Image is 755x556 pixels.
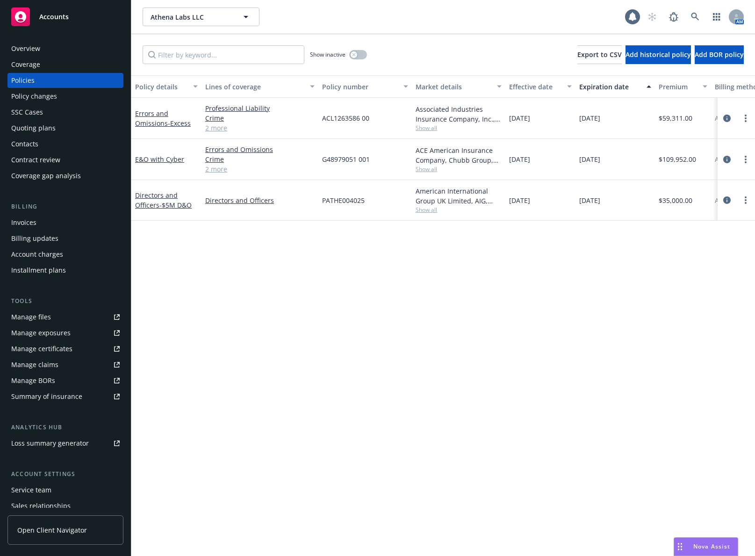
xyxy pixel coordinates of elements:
[721,113,733,124] a: circleInformation
[205,144,315,154] a: Errors and Omissions
[695,50,744,59] span: Add BOR policy
[310,51,345,58] span: Show inactive
[7,105,123,120] a: SSC Cases
[579,195,600,205] span: [DATE]
[135,191,192,209] a: Directors and Officers
[11,357,58,372] div: Manage claims
[7,73,123,88] a: Policies
[11,89,57,104] div: Policy changes
[659,195,692,205] span: $35,000.00
[577,45,622,64] button: Export to CSV
[412,75,505,98] button: Market details
[7,310,123,325] a: Manage files
[168,119,191,128] span: - Excess
[740,154,751,165] a: more
[659,113,692,123] span: $59,311.00
[7,469,123,479] div: Account settings
[7,215,123,230] a: Invoices
[11,168,81,183] div: Coverage gap analysis
[11,247,63,262] div: Account charges
[655,75,711,98] button: Premium
[416,206,502,214] span: Show all
[201,75,318,98] button: Lines of coverage
[11,57,40,72] div: Coverage
[39,13,69,21] span: Accounts
[11,152,60,167] div: Contract review
[11,215,36,230] div: Invoices
[509,154,530,164] span: [DATE]
[509,113,530,123] span: [DATE]
[205,113,315,123] a: Crime
[7,231,123,246] a: Billing updates
[740,113,751,124] a: more
[693,542,730,550] span: Nova Assist
[686,7,705,26] a: Search
[416,186,502,206] div: American International Group UK Limited, AIG, [PERSON_NAME] Insurance Services
[674,538,686,556] div: Drag to move
[659,154,696,164] span: $109,952.00
[11,231,58,246] div: Billing updates
[505,75,575,98] button: Effective date
[205,164,315,174] a: 2 more
[7,89,123,104] a: Policy changes
[205,154,315,164] a: Crime
[11,121,56,136] div: Quoting plans
[416,104,502,124] div: Associated Industries Insurance Company, Inc., AmTrust Financial Services, RT Specialty Insurance...
[416,165,502,173] span: Show all
[7,325,123,340] a: Manage exposures
[575,75,655,98] button: Expiration date
[7,483,123,498] a: Service team
[579,113,600,123] span: [DATE]
[205,82,304,92] div: Lines of coverage
[11,105,43,120] div: SSC Cases
[11,41,40,56] div: Overview
[674,537,738,556] button: Nova Assist
[131,75,201,98] button: Policy details
[626,45,691,64] button: Add historical policy
[11,498,71,513] div: Sales relationships
[17,525,87,535] span: Open Client Navigator
[7,423,123,432] div: Analytics hub
[707,7,726,26] a: Switch app
[135,155,184,164] a: E&O with Cyber
[721,195,733,206] a: circleInformation
[322,195,365,205] span: PATHE004025
[7,152,123,167] a: Contract review
[416,82,491,92] div: Market details
[11,73,35,88] div: Policies
[11,483,51,498] div: Service team
[579,154,600,164] span: [DATE]
[7,498,123,513] a: Sales relationships
[577,50,622,59] span: Export to CSV
[135,82,187,92] div: Policy details
[11,436,89,451] div: Loss summary generator
[7,57,123,72] a: Coverage
[7,341,123,356] a: Manage certificates
[7,247,123,262] a: Account charges
[7,121,123,136] a: Quoting plans
[7,389,123,404] a: Summary of insurance
[205,195,315,205] a: Directors and Officers
[416,145,502,165] div: ACE American Insurance Company, Chubb Group, RT Specialty Insurance Services, LLC (RSG Specialty,...
[695,45,744,64] button: Add BOR policy
[626,50,691,59] span: Add historical policy
[7,296,123,306] div: Tools
[11,341,72,356] div: Manage certificates
[7,436,123,451] a: Loss summary generator
[322,113,369,123] span: ACL1263586 00
[11,325,71,340] div: Manage exposures
[159,201,192,209] span: - $5M D&O
[143,7,259,26] button: Athena Labs LLC
[659,82,697,92] div: Premium
[322,154,370,164] span: G48979051 001
[509,82,561,92] div: Effective date
[740,195,751,206] a: more
[322,82,398,92] div: Policy number
[416,124,502,132] span: Show all
[151,12,231,22] span: Athena Labs LLC
[11,263,66,278] div: Installment plans
[11,389,82,404] div: Summary of insurance
[721,154,733,165] a: circleInformation
[509,195,530,205] span: [DATE]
